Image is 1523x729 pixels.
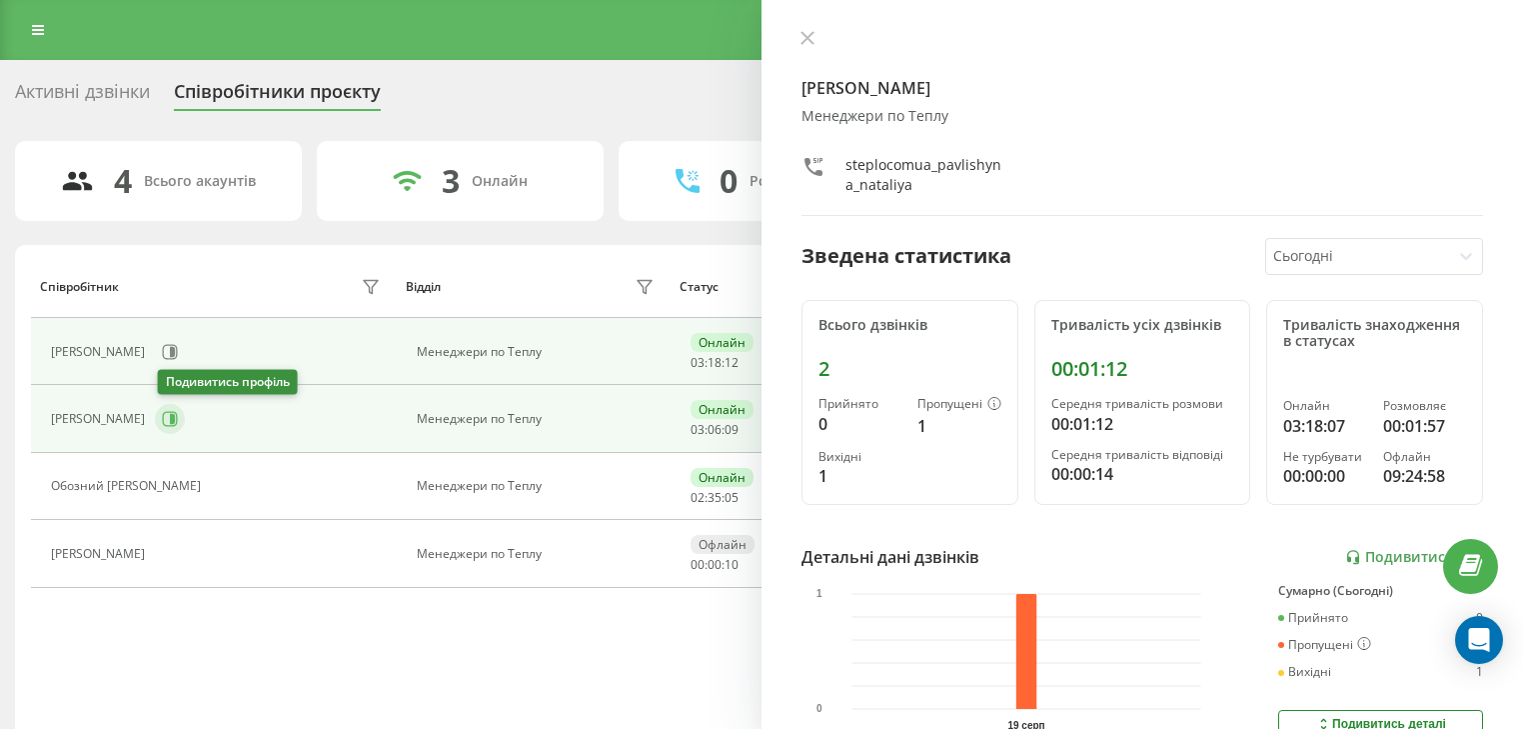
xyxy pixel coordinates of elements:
div: : : [691,558,739,572]
span: 00 [691,556,705,573]
div: Співробітники проєкту [174,81,381,112]
div: Офлайн [691,535,755,554]
span: 12 [725,354,739,371]
div: Пропущені [917,397,1001,413]
div: 1 [818,464,901,488]
div: Прийнято [1278,611,1348,625]
div: 3 [442,162,460,200]
div: Відділ [406,280,441,294]
div: Менеджери по Теплу [417,345,660,359]
div: Активні дзвінки [15,81,150,112]
div: Прийнято [818,397,901,411]
div: Онлайн [472,173,528,190]
text: 0 [816,703,822,714]
div: 09:24:58 [1383,464,1466,488]
a: Подивитись звіт [1345,549,1483,566]
div: Співробітник [40,280,119,294]
div: 00:00:14 [1051,462,1234,486]
div: Всього дзвінків [818,317,1001,334]
div: 00:01:57 [1383,414,1466,438]
div: [PERSON_NAME] [51,345,150,359]
div: Тривалість знаходження в статусах [1283,317,1466,351]
div: : : [691,356,739,370]
div: 1 [917,414,1001,438]
span: 02 [691,489,705,506]
div: Тривалість усіх дзвінків [1051,317,1234,334]
div: Детальні дані дзвінків [801,545,979,569]
span: 00 [708,556,722,573]
div: Онлайн [691,333,754,352]
div: 00:01:12 [1051,357,1234,381]
div: Онлайн [691,468,754,487]
text: 1 [816,588,822,599]
div: Вихідні [1278,665,1331,679]
div: Сумарно (Сьогодні) [1278,584,1483,598]
div: Середня тривалість розмови [1051,397,1234,411]
div: : : [691,491,739,505]
div: Пропущені [1278,637,1371,653]
span: 06 [708,421,722,438]
div: Розмовляє [1383,399,1466,413]
span: 03 [691,421,705,438]
div: [PERSON_NAME] [51,547,150,561]
div: 0 [1476,611,1483,625]
div: 0 [720,162,738,200]
div: Обозний [PERSON_NAME] [51,479,206,493]
div: Менеджери по Теплу [801,108,1483,125]
div: Подивитись профіль [158,370,298,395]
div: Офлайн [1383,450,1466,464]
div: 1 [1476,665,1483,679]
div: 2 [818,357,1001,381]
div: Середня тривалість відповіді [1051,448,1234,462]
h4: [PERSON_NAME] [801,76,1483,100]
div: [PERSON_NAME] [51,412,150,426]
span: 18 [708,354,722,371]
div: Статус [680,280,719,294]
div: Онлайн [1283,399,1366,413]
span: 05 [725,489,739,506]
span: 03 [691,354,705,371]
div: 03:18:07 [1283,414,1366,438]
div: Розмовляють [750,173,846,190]
div: Онлайн [691,400,754,419]
div: Open Intercom Messenger [1455,616,1503,664]
div: 00:00:00 [1283,464,1366,488]
div: 00:01:12 [1051,412,1234,436]
div: Не турбувати [1283,450,1366,464]
div: Менеджери по Теплу [417,547,660,561]
div: 0 [818,412,901,436]
span: 10 [725,556,739,573]
div: 4 [114,162,132,200]
div: Зведена статистика [801,241,1011,271]
span: 09 [725,421,739,438]
div: Всього акаунтів [144,173,256,190]
div: Вихідні [818,450,901,464]
div: Менеджери по Теплу [417,479,660,493]
div: Менеджери по Теплу [417,412,660,426]
span: 35 [708,489,722,506]
div: steplocomua_pavlishyna_nataliya [845,155,1002,195]
div: : : [691,423,739,437]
